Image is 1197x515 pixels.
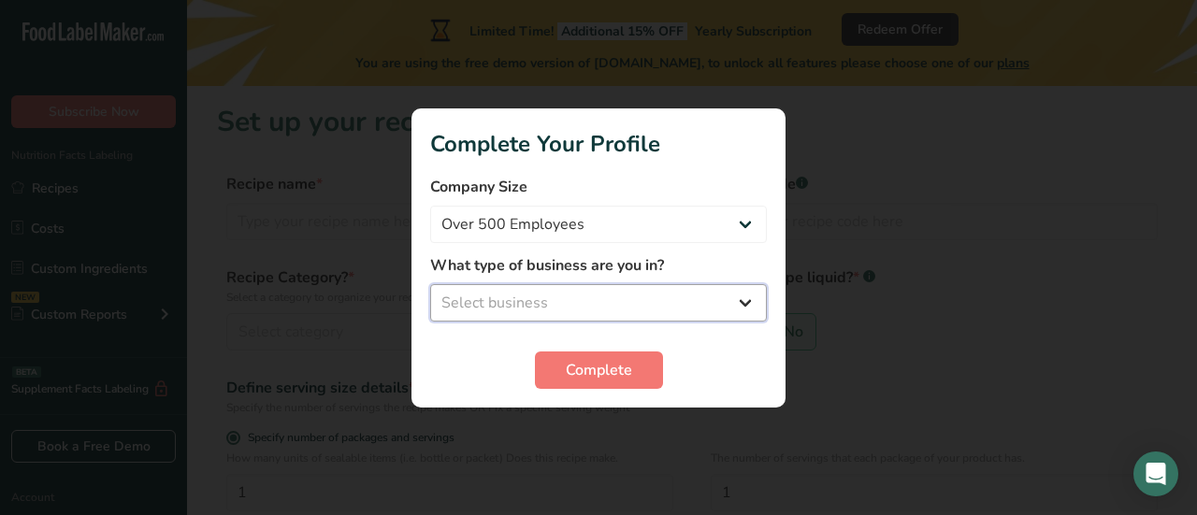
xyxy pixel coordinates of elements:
[566,359,632,381] span: Complete
[535,351,663,389] button: Complete
[430,127,767,161] h1: Complete Your Profile
[1133,451,1178,496] div: Open Intercom Messenger
[430,254,767,277] label: What type of business are you in?
[430,176,767,198] label: Company Size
